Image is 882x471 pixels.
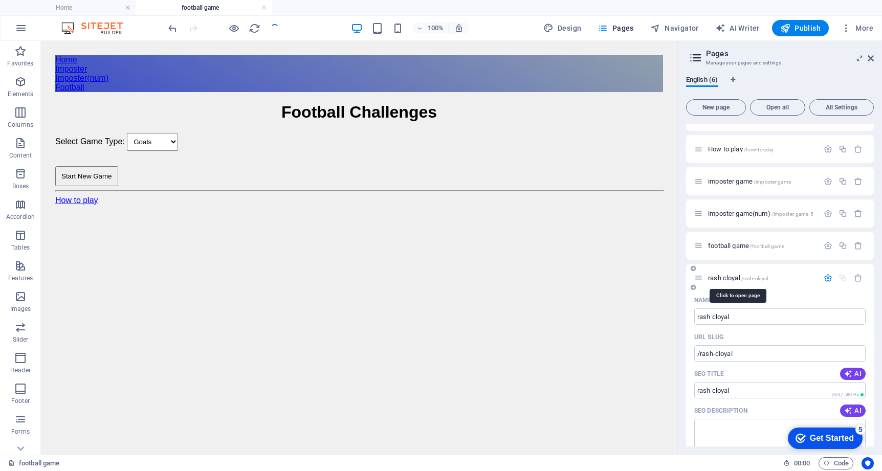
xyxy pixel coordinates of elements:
[830,391,866,398] span: Calculated pixel length in search results
[694,407,747,415] p: SEO Description
[686,76,874,95] div: Language Tabs
[844,407,862,415] span: AI
[11,243,30,252] p: Tables
[854,209,863,218] div: Remove
[819,457,853,469] button: Code
[708,177,791,185] span: Click to open page
[715,23,760,33] span: AI Writer
[705,242,819,249] div: football game/football-game
[59,22,136,34] img: Editor Logo
[694,407,747,415] label: The text in search results and social media
[844,370,862,378] span: AI
[824,209,832,218] div: Settings
[705,210,819,217] div: imposter game(num)/imposter-game-5
[646,20,703,36] button: Navigator
[167,23,179,34] i: Undo: Change pages (Ctrl+Z)
[839,145,847,153] div: Duplicate
[543,23,582,33] span: Design
[694,333,723,341] p: URL SLUG
[750,243,784,249] span: /football-game
[248,22,260,34] button: reload
[839,241,847,250] div: Duplicate
[824,177,832,186] div: Settings
[744,147,774,152] span: /how-to-play
[694,370,724,378] label: The page title in search results and browser tabs
[10,305,31,313] p: Images
[11,428,30,436] p: Forms
[13,335,29,344] p: Slider
[428,22,444,34] h6: 100%
[8,90,34,98] p: Elements
[694,345,866,362] input: Last part of the URL for this page
[10,366,31,374] p: Header
[694,296,712,304] p: Name
[454,24,464,33] i: On resize automatically adjust zoom level to fit chosen device.
[705,178,819,185] div: imposter game/imposter-game
[694,419,866,452] textarea: The text in search results and social media
[694,333,723,341] label: Last part of the URL for this page
[691,104,741,110] span: New page
[839,209,847,218] div: Duplicate
[708,210,813,217] span: Click to open page
[8,5,83,27] div: Get Started 5 items remaining, 0% complete
[854,145,863,153] div: Remove
[11,397,30,405] p: Footer
[854,177,863,186] div: Remove
[711,20,764,36] button: AI Writer
[705,146,819,152] div: How to play/how-to-play
[824,274,832,282] div: Settings
[839,177,847,186] div: Duplicate
[136,2,272,13] h4: football game
[412,22,449,34] button: 100%
[841,23,873,33] span: More
[854,274,863,282] div: Remove
[593,20,637,36] button: Pages
[8,274,33,282] p: Features
[6,213,35,221] p: Accordion
[840,405,866,417] button: AI
[783,457,810,469] h6: Session time
[814,104,869,110] span: All Settings
[772,20,829,36] button: Publish
[794,457,810,469] span: 00 00
[824,145,832,153] div: Settings
[706,49,874,58] h2: Pages
[780,23,821,33] span: Publish
[12,182,29,190] p: Boxes
[755,104,801,110] span: Open all
[823,457,849,469] span: Code
[771,211,813,217] span: /imposter-game-5
[706,58,853,68] h3: Manage your pages and settings
[840,368,866,380] button: AI
[249,23,260,34] i: Reload page
[862,457,874,469] button: Usercentrics
[837,20,877,36] button: More
[598,23,633,33] span: Pages
[708,242,784,250] span: Click to open page
[750,99,805,116] button: Open all
[708,145,774,153] span: Click to open page
[705,275,819,281] div: rash cloyal/rash-cloyal
[854,241,863,250] div: Remove
[824,241,832,250] div: Settings
[650,23,699,33] span: Navigator
[30,11,74,20] div: Get Started
[686,74,718,88] span: English (6)
[686,99,746,116] button: New page
[539,20,586,36] button: Design
[228,22,240,34] button: Click here to leave preview mode and continue editing
[809,99,874,116] button: All Settings
[539,20,586,36] div: Design (Ctrl+Alt+Y)
[8,457,59,469] a: Click to cancel selection. Double-click to open Pages
[9,151,32,160] p: Content
[7,59,33,68] p: Favorites
[694,370,724,378] p: SEO Title
[694,382,866,398] input: The page title in search results and browser tabs
[166,22,179,34] button: undo
[8,121,33,129] p: Columns
[754,179,791,185] span: /imposter-game
[708,274,768,282] span: rash cloyal
[76,2,86,12] div: 5
[801,459,803,467] span: :
[832,392,858,397] span: 263 / 580 Px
